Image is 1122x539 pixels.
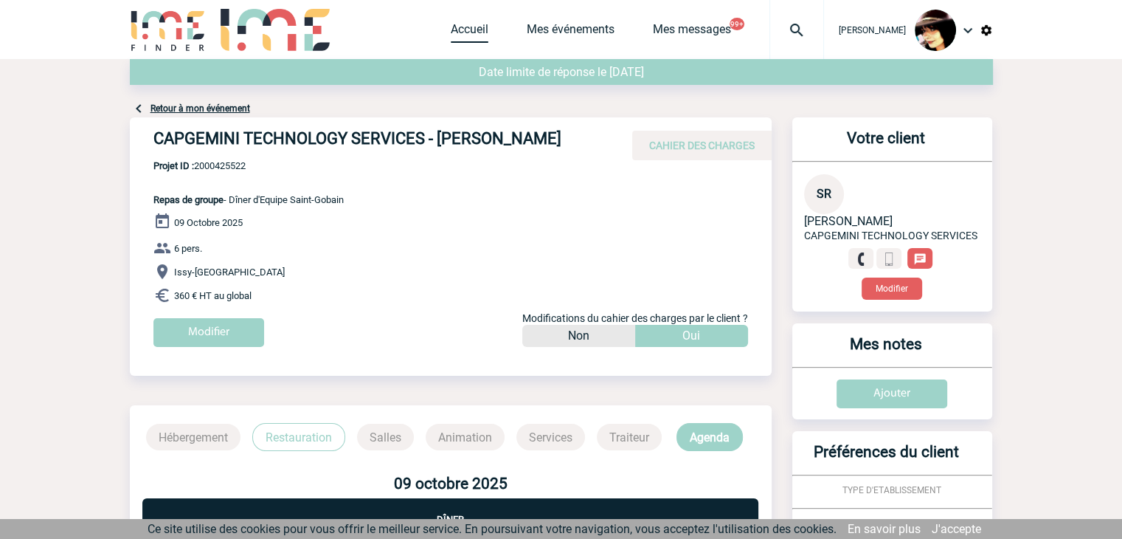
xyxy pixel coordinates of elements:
[682,325,700,347] p: Oui
[130,9,207,51] img: IME-Finder
[882,253,896,266] img: portable.png
[394,475,508,492] b: 09 octobre 2025
[479,65,644,79] span: Date limite de réponse le [DATE]
[153,194,344,205] span: - Dîner d'Equipe Saint-Gobain
[913,253,927,266] img: chat-24-px-w.png
[148,522,837,536] span: Ce site utilise des cookies pour vous offrir le meilleur service. En poursuivant votre navigation...
[426,424,505,450] p: Animation
[153,160,344,171] span: 2000425522
[153,129,596,154] h4: CAPGEMINI TECHNOLOGY SERVICES - [PERSON_NAME]
[804,214,893,228] span: [PERSON_NAME]
[142,498,758,525] p: Dîner
[653,22,731,43] a: Mes messages
[676,423,743,451] p: Agenda
[839,25,906,35] span: [PERSON_NAME]
[522,312,748,324] span: Modifications du cahier des charges par le client ?
[451,22,488,43] a: Accueil
[516,424,585,450] p: Services
[798,129,974,161] h3: Votre client
[597,424,662,450] p: Traiteur
[730,18,744,30] button: 99+
[798,335,974,367] h3: Mes notes
[837,380,947,408] input: Ajouter
[848,522,921,536] a: En savoir plus
[798,443,974,475] h3: Préférences du client
[174,290,252,301] span: 360 € HT au global
[649,140,755,151] span: CAHIER DES CHARGES
[842,485,941,495] span: TYPE D'ETABLISSEMENT
[252,423,345,451] p: Restauration
[854,253,868,266] img: fixe.png
[146,424,240,450] p: Hébergement
[174,217,243,228] span: 09 Octobre 2025
[153,318,264,347] input: Modifier
[357,424,414,450] p: Salles
[153,194,224,205] span: Repas de groupe
[153,160,194,171] b: Projet ID :
[932,522,981,536] a: J'accepte
[174,267,285,278] span: Issy-[GEOGRAPHIC_DATA]
[915,10,956,51] img: 101023-0.jpg
[878,518,906,529] span: CADRE
[568,325,589,347] p: Non
[174,243,202,254] span: 6 pers.
[804,230,977,241] span: CAPGEMINI TECHNOLOGY SERVICES
[527,22,614,43] a: Mes événements
[862,278,922,300] button: Modifier
[817,187,831,201] span: SR
[150,103,250,114] a: Retour à mon événement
